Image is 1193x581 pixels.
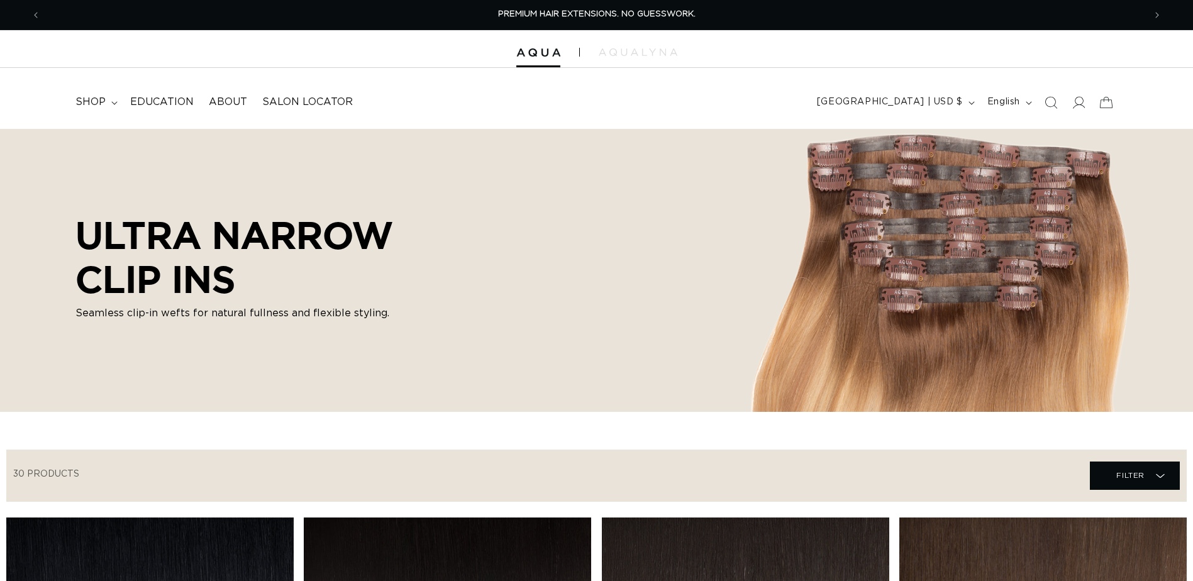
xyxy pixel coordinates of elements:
[22,3,50,27] button: Previous announcement
[209,96,247,109] span: About
[255,88,360,116] a: Salon Locator
[987,96,1020,109] span: English
[123,88,201,116] a: Education
[498,10,696,18] span: PREMIUM HAIR EXTENSIONS. NO GUESSWORK.
[13,470,79,479] span: 30 products
[1116,463,1145,487] span: Filter
[130,96,194,109] span: Education
[1090,462,1180,490] summary: Filter
[68,88,123,116] summary: shop
[1037,89,1065,116] summary: Search
[599,48,677,56] img: aqualyna.com
[980,91,1037,114] button: English
[75,306,484,321] p: Seamless clip-in wefts for natural fullness and flexible styling.
[1143,3,1171,27] button: Next announcement
[75,96,106,109] span: shop
[516,48,560,57] img: Aqua Hair Extensions
[817,96,963,109] span: [GEOGRAPHIC_DATA] | USD $
[809,91,980,114] button: [GEOGRAPHIC_DATA] | USD $
[262,96,353,109] span: Salon Locator
[201,88,255,116] a: About
[75,213,484,301] h2: ULTRA NARROW CLIP INS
